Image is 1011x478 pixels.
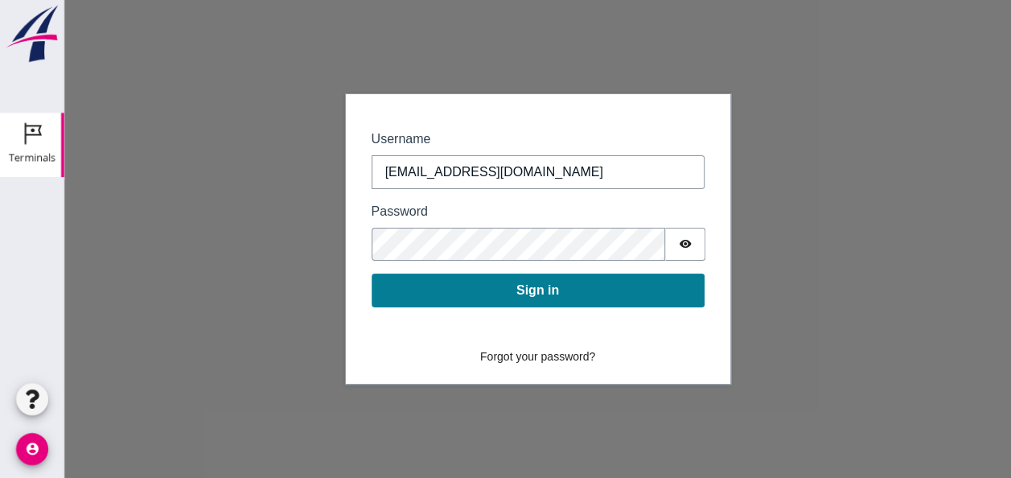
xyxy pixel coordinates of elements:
img: logo-small.a267ee39.svg [3,4,61,64]
input: Enter your Username [307,155,640,189]
button: Forgot your password? [405,343,541,371]
button: Show password [601,228,641,261]
button: Sign in [307,274,640,307]
div: Terminals [9,152,55,163]
label: Password [307,202,640,221]
label: Username [307,130,640,149]
i: account_circle [16,433,48,465]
